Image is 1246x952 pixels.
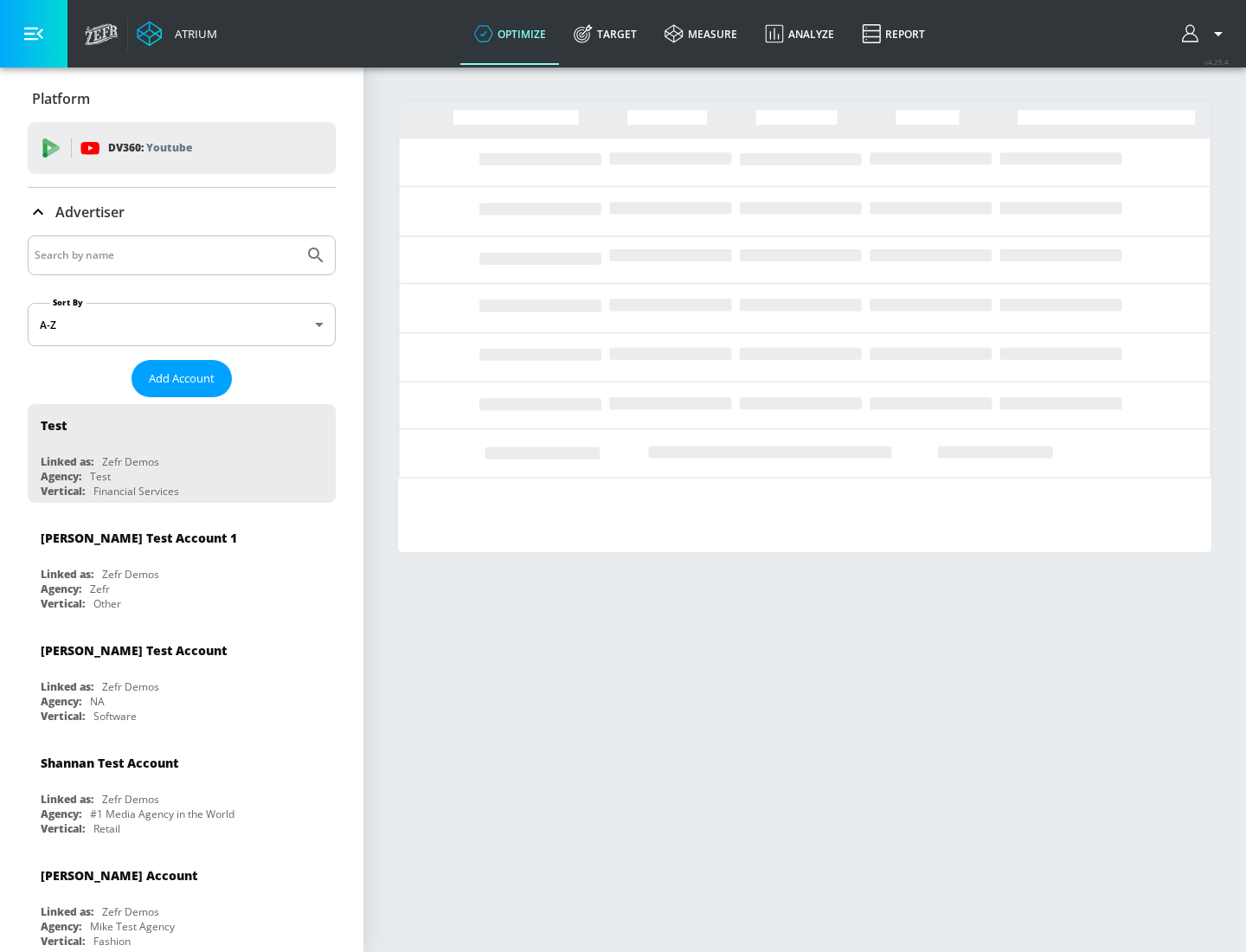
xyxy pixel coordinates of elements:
[93,821,120,836] div: Retail
[102,904,159,919] div: Zefr Demos
[41,582,81,596] div: Agency:
[41,934,85,949] div: Vertical:
[132,360,232,397] button: Add Account
[102,567,159,582] div: Zefr Demos
[32,89,90,108] p: Platform
[35,244,297,267] input: Search by name
[41,904,93,919] div: Linked as:
[90,694,105,709] div: NA
[41,530,237,546] div: [PERSON_NAME] Test Account 1
[41,417,67,434] div: Test
[41,469,81,484] div: Agency:
[28,188,336,236] div: Advertiser
[460,3,560,65] a: optimize
[28,629,336,728] div: [PERSON_NAME] Test AccountLinked as:Zefr DemosAgency:NAVertical:Software
[41,821,85,836] div: Vertical:
[41,679,93,694] div: Linked as:
[41,454,93,469] div: Linked as:
[90,469,111,484] div: Test
[55,203,125,222] p: Advertiser
[41,792,93,807] div: Linked as:
[28,517,336,615] div: [PERSON_NAME] Test Account 1Linked as:Zefr DemosAgency:ZefrVertical:Other
[93,709,137,724] div: Software
[146,138,192,157] p: Youtube
[41,484,85,499] div: Vertical:
[41,694,81,709] div: Agency:
[560,3,651,65] a: Target
[102,792,159,807] div: Zefr Demos
[41,642,227,659] div: [PERSON_NAME] Test Account
[848,3,939,65] a: Report
[102,679,159,694] div: Zefr Demos
[751,3,848,65] a: Analyze
[28,742,336,840] div: Shannan Test AccountLinked as:Zefr DemosAgency:#1 Media Agency in the WorldVertical:Retail
[90,582,110,596] div: Zefr
[41,807,81,821] div: Agency:
[108,138,192,158] p: DV360:
[102,454,159,469] div: Zefr Demos
[149,369,215,389] span: Add Account
[28,404,336,503] div: TestLinked as:Zefr DemosAgency:TestVertical:Financial Services
[93,596,121,611] div: Other
[41,919,81,934] div: Agency:
[41,567,93,582] div: Linked as:
[41,709,85,724] div: Vertical:
[90,807,234,821] div: #1 Media Agency in the World
[93,934,131,949] div: Fashion
[1204,57,1229,67] span: v 4.25.4
[28,122,336,174] div: DV360: Youtube
[41,755,178,771] div: Shannan Test Account
[28,303,336,346] div: A-Z
[41,596,85,611] div: Vertical:
[41,867,197,884] div: [PERSON_NAME] Account
[137,21,217,47] a: Atrium
[49,297,87,308] label: Sort By
[28,74,336,123] div: Platform
[90,919,175,934] div: Mike Test Agency
[93,484,179,499] div: Financial Services
[651,3,751,65] a: measure
[168,26,217,42] div: Atrium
